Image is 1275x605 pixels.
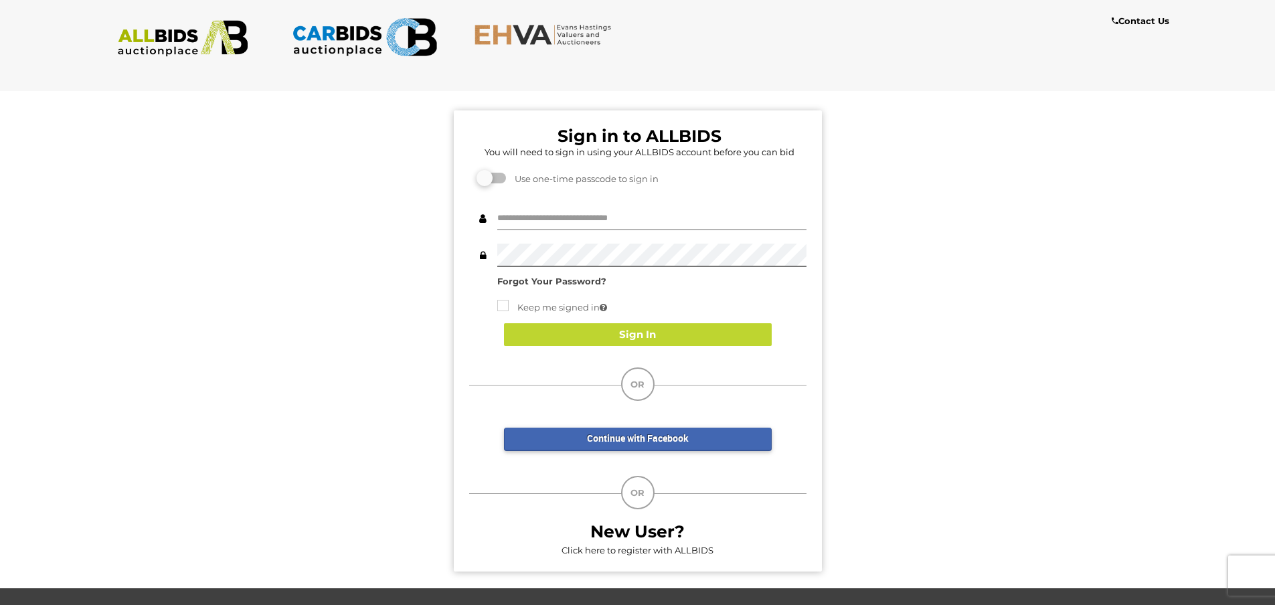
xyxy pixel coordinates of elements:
[1112,15,1169,26] b: Contact Us
[621,476,655,509] div: OR
[110,20,256,57] img: ALLBIDS.com.au
[562,545,713,555] a: Click here to register with ALLBIDS
[558,126,721,146] b: Sign in to ALLBIDS
[1112,13,1173,29] a: Contact Us
[497,300,607,315] label: Keep me signed in
[504,323,772,347] button: Sign In
[497,276,606,286] a: Forgot Your Password?
[292,13,437,61] img: CARBIDS.com.au
[473,147,806,157] h5: You will need to sign in using your ALLBIDS account before you can bid
[590,521,685,541] b: New User?
[508,173,659,184] span: Use one-time passcode to sign in
[504,428,772,451] a: Continue with Facebook
[621,367,655,401] div: OR
[474,23,619,46] img: EHVA.com.au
